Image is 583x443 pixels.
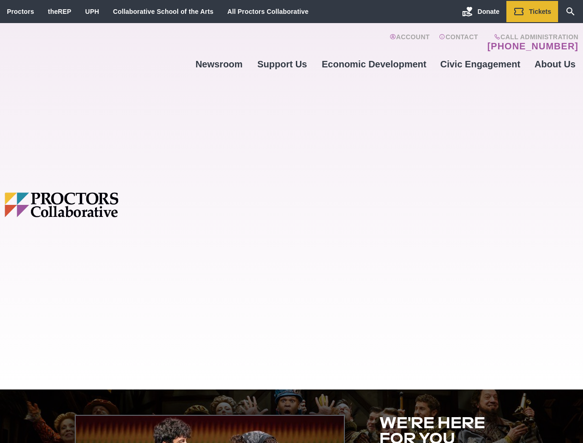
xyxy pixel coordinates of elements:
[506,1,558,22] a: Tickets
[250,52,315,77] a: Support Us
[48,8,72,15] a: theREP
[433,52,527,77] a: Civic Engagement
[85,8,99,15] a: UPH
[390,33,430,52] a: Account
[485,33,578,41] span: Call Administration
[315,52,433,77] a: Economic Development
[439,33,478,52] a: Contact
[188,52,249,77] a: Newsroom
[558,1,583,22] a: Search
[113,8,214,15] a: Collaborative School of the Arts
[487,41,578,52] a: [PHONE_NUMBER]
[227,8,308,15] a: All Proctors Collaborative
[5,192,188,217] img: Proctors logo
[527,52,583,77] a: About Us
[478,8,499,15] span: Donate
[455,1,506,22] a: Donate
[529,8,551,15] span: Tickets
[7,8,34,15] a: Proctors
